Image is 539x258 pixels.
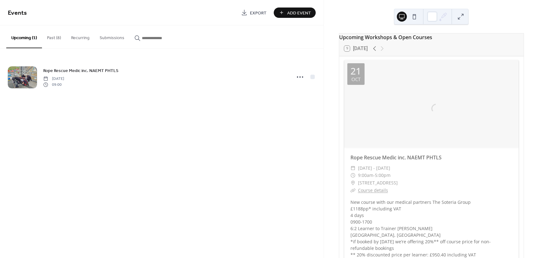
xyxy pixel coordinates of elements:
[43,82,64,87] span: 09:00
[66,25,95,48] button: Recurring
[43,68,118,74] span: Rope Rescue Medic inc. NAEMT PHTLS
[350,179,355,187] div: ​
[43,67,118,74] a: Rope Rescue Medic inc. NAEMT PHTLS
[8,7,27,19] span: Events
[236,8,271,18] a: Export
[375,172,391,179] span: 5:00pm
[350,187,355,194] div: ​
[351,77,360,82] div: Oct
[350,172,355,179] div: ​
[6,25,42,48] button: Upcoming (1)
[250,10,267,16] span: Export
[95,25,129,48] button: Submissions
[373,172,375,179] span: -
[287,10,311,16] span: Add Event
[358,164,390,172] span: [DATE] - [DATE]
[358,172,373,179] span: 9:00am
[350,66,361,76] div: 21
[350,164,355,172] div: ​
[42,25,66,48] button: Past (8)
[350,154,442,161] a: Rope Rescue Medic inc. NAEMT PHTLS
[358,179,398,187] span: [STREET_ADDRESS]
[274,8,316,18] button: Add Event
[358,187,388,193] a: Course details
[43,76,64,82] span: [DATE]
[339,34,524,41] div: Upcoming Workshops & Open Courses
